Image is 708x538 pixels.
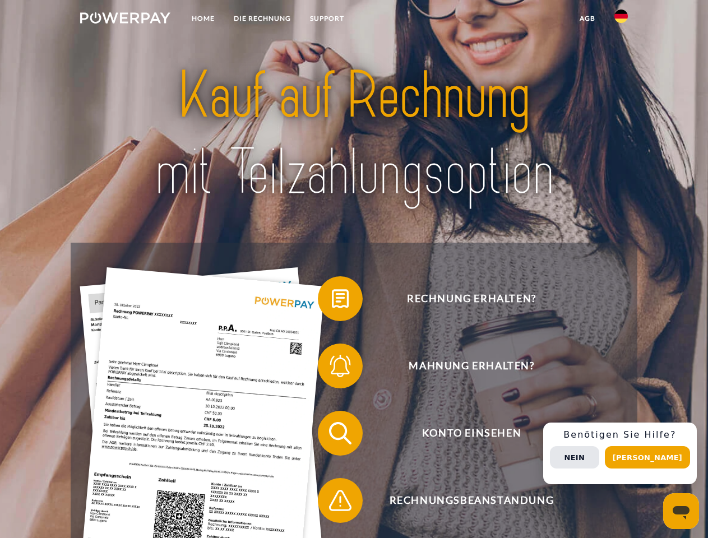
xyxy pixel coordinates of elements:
button: Nein [550,446,599,469]
a: Home [182,8,224,29]
span: Rechnungsbeanstandung [334,478,609,523]
iframe: Schaltfläche zum Öffnen des Messaging-Fensters [663,493,699,529]
img: qb_search.svg [326,419,354,447]
button: [PERSON_NAME] [605,446,690,469]
a: SUPPORT [300,8,354,29]
a: DIE RECHNUNG [224,8,300,29]
div: Schnellhilfe [543,423,697,484]
button: Rechnungsbeanstandung [318,478,609,523]
a: agb [570,8,605,29]
img: qb_bill.svg [326,285,354,313]
img: de [614,10,628,23]
span: Mahnung erhalten? [334,344,609,388]
img: qb_warning.svg [326,486,354,514]
img: title-powerpay_de.svg [107,54,601,215]
img: qb_bell.svg [326,352,354,380]
button: Rechnung erhalten? [318,276,609,321]
button: Mahnung erhalten? [318,344,609,388]
button: Konto einsehen [318,411,609,456]
span: Rechnung erhalten? [334,276,609,321]
h3: Benötigen Sie Hilfe? [550,429,690,440]
span: Konto einsehen [334,411,609,456]
img: logo-powerpay-white.svg [80,12,170,24]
